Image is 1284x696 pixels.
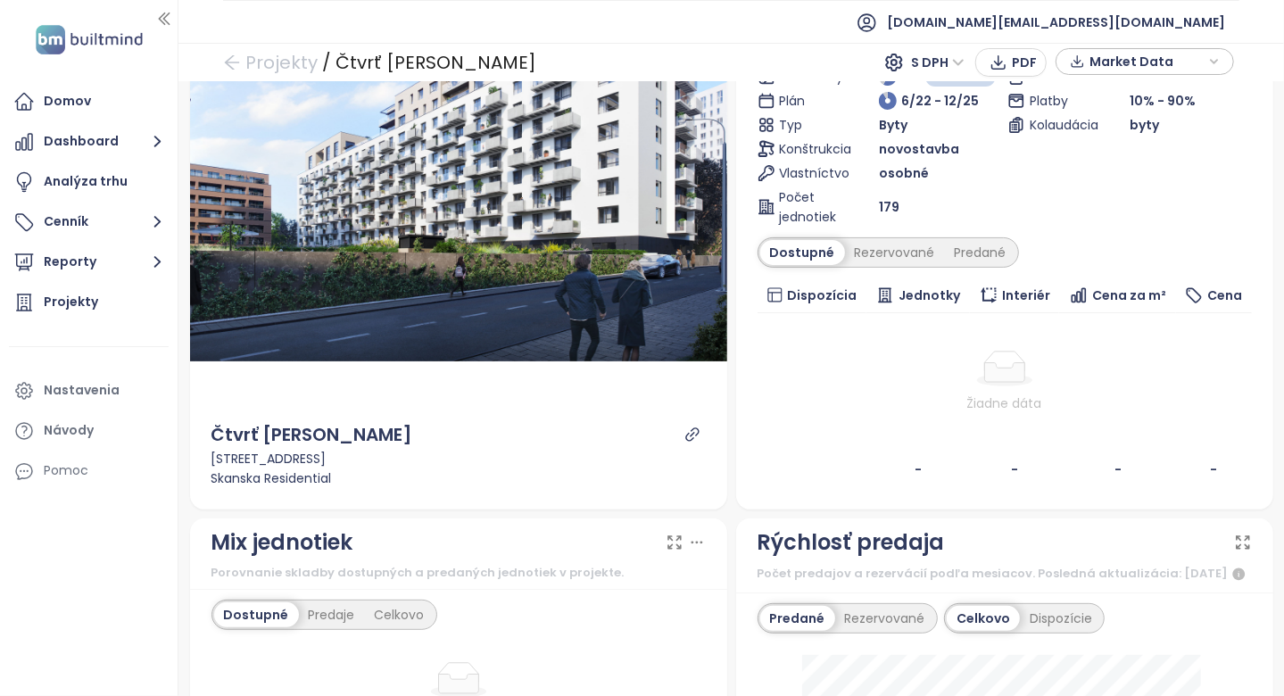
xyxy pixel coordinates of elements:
span: Plán [780,91,841,111]
div: Skanska Residential [211,468,706,488]
div: Čtvrť [PERSON_NAME] [211,421,413,449]
div: Pomoc [9,453,169,489]
span: Kolaudácia [1030,115,1090,135]
button: Cenník [9,204,169,240]
b: - [1011,460,1018,478]
span: Cena za m² [1092,286,1166,305]
a: Návody [9,413,169,449]
span: Platby [1030,91,1090,111]
div: Návody [44,419,94,442]
a: Nastavenia [9,373,169,409]
span: Počet jednotiek [780,187,841,227]
div: Dostupné [214,602,299,627]
span: PDF [1012,53,1037,72]
span: Cena [1207,286,1242,305]
span: arrow-left [223,54,241,71]
a: Analýza trhu [9,164,169,200]
span: Market Data [1089,48,1205,75]
b: - [1114,460,1122,478]
span: byty [1130,115,1159,135]
div: Rezervované [845,240,945,265]
span: Dispozícia [787,286,857,305]
button: Dashboard [9,124,169,160]
div: Žiadne dáta [765,394,1245,413]
div: Čtvrť [PERSON_NAME] [335,46,536,79]
span: S DPH [911,49,965,76]
a: arrow-left Projekty [223,46,318,79]
span: Byty [879,115,907,135]
div: Porovnanie skladby dostupných a predaných jednotiek v projekte. [211,564,706,582]
div: Rezervované [835,606,935,631]
b: - [915,460,922,478]
div: Dostupné [760,240,845,265]
span: Typ [780,115,841,135]
div: Nastavenia [44,379,120,402]
div: Rýchlosť predaja [758,526,945,559]
span: osobné [879,163,929,183]
b: - [1210,460,1217,478]
a: Domov [9,84,169,120]
div: Predané [760,606,835,631]
div: Dispozície [1020,606,1102,631]
span: Interiér [1002,286,1050,305]
div: Pomoc [44,460,88,482]
span: Vlastníctvo [780,163,841,183]
div: Počet predajov a rezervácií podľa mesiacov. Posledná aktualizácia: [DATE] [758,564,1252,585]
div: Analýza trhu [44,170,128,193]
span: 10% - 90% [1130,92,1196,110]
div: Predané [945,240,1016,265]
div: Projekty [44,291,98,313]
span: novostavba [879,139,959,159]
div: Celkovo [947,606,1020,631]
div: / [322,46,331,79]
a: Projekty [9,285,169,320]
button: PDF [975,48,1047,77]
div: Predaje [299,602,365,627]
span: [DOMAIN_NAME][EMAIL_ADDRESS][DOMAIN_NAME] [887,1,1225,44]
div: [STREET_ADDRESS] [211,449,706,468]
span: Jednotky [899,286,960,305]
span: 6/22 - 12/25 [901,91,979,111]
img: logo [30,21,148,58]
span: 179 [879,197,899,217]
span: Konštrukcia [780,139,841,159]
div: Celkovo [365,602,435,627]
a: link [684,427,700,443]
button: Reporty [9,244,169,280]
div: Mix jednotiek [211,526,353,559]
div: Domov [44,90,91,112]
div: button [1065,48,1224,75]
